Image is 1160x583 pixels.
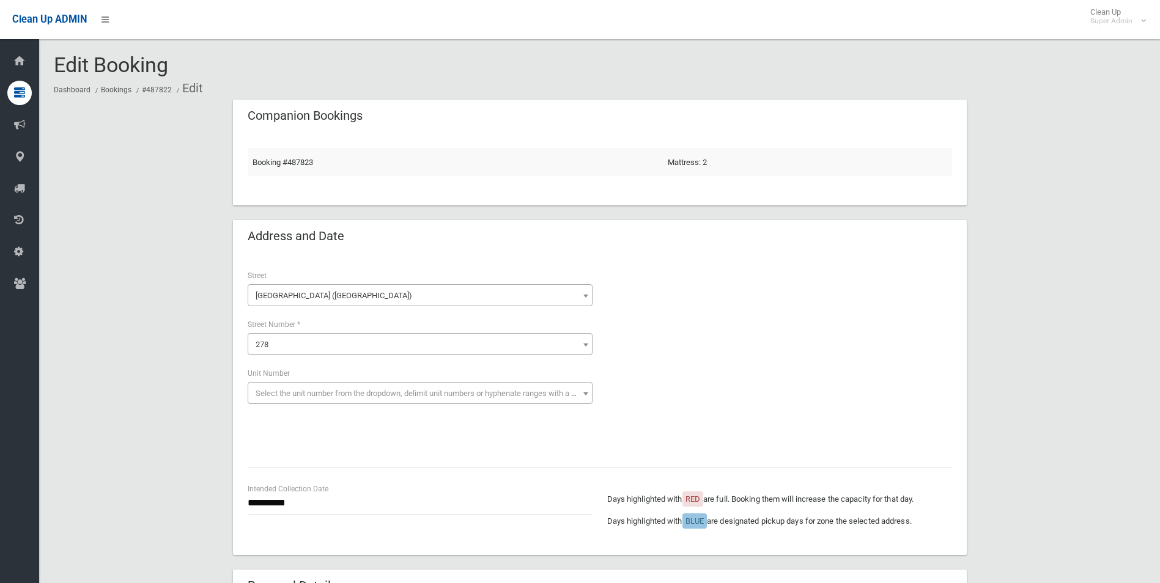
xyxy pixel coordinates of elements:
td: Mattress: 2 [663,148,952,176]
span: Select the unit number from the dropdown, delimit unit numbers or hyphenate ranges with a comma [256,389,597,398]
p: Days highlighted with are designated pickup days for zone the selected address. [607,514,952,529]
span: Lakemba Street (WILEY PARK 2195) [248,284,593,306]
small: Super Admin [1090,16,1132,26]
span: BLUE [685,516,704,526]
header: Companion Bookings [233,104,377,128]
span: Edit Booking [54,53,168,77]
li: Edit [174,77,203,100]
a: Booking #487823 [253,158,313,167]
a: #487822 [142,86,172,94]
span: Lakemba Street (WILEY PARK 2195) [251,287,589,304]
span: 278 [248,333,593,355]
a: Bookings [101,86,131,94]
span: Clean Up [1084,7,1145,26]
span: 278 [251,336,589,353]
p: Days highlighted with are full. Booking them will increase the capacity for that day. [607,492,952,507]
a: Dashboard [54,86,91,94]
span: RED [685,494,700,504]
span: Clean Up ADMIN [12,13,87,25]
header: Address and Date [233,224,359,248]
span: 278 [256,340,268,349]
